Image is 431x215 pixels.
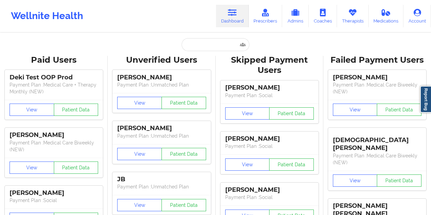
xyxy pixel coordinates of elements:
[117,199,162,211] button: View
[54,104,98,116] button: Patient Data
[333,74,421,81] div: [PERSON_NAME]
[117,97,162,109] button: View
[225,158,270,171] button: View
[369,5,404,27] a: Medications
[10,139,98,153] p: Payment Plan : Medical Care Biweekly (NEW)
[269,158,314,171] button: Patient Data
[420,86,431,113] a: Report Bug
[337,5,369,27] a: Therapists
[220,55,319,76] div: Skipped Payment Users
[5,55,103,65] div: Paid Users
[333,152,421,166] p: Payment Plan : Medical Care Biweekly (NEW)
[117,124,206,132] div: [PERSON_NAME]
[112,55,211,65] div: Unverified Users
[377,104,421,116] button: Patient Data
[10,131,98,139] div: [PERSON_NAME]
[403,5,431,27] a: Account
[333,131,421,152] div: [DEMOGRAPHIC_DATA][PERSON_NAME]
[117,148,162,160] button: View
[328,55,426,65] div: Failed Payment Users
[10,81,98,95] p: Payment Plan : Medical Care + Therapy Monthly (NEW)
[333,104,378,116] button: View
[225,135,314,143] div: [PERSON_NAME]
[117,74,206,81] div: [PERSON_NAME]
[249,5,282,27] a: Prescribers
[117,133,206,139] p: Payment Plan : Unmatched Plan
[377,174,421,187] button: Patient Data
[10,104,54,116] button: View
[161,199,206,211] button: Patient Data
[269,107,314,120] button: Patient Data
[10,189,98,197] div: [PERSON_NAME]
[161,97,206,109] button: Patient Data
[309,5,337,27] a: Coaches
[225,186,314,194] div: [PERSON_NAME]
[225,194,314,201] p: Payment Plan : Social
[216,5,249,27] a: Dashboard
[225,84,314,92] div: [PERSON_NAME]
[333,174,378,187] button: View
[117,81,206,88] p: Payment Plan : Unmatched Plan
[282,5,309,27] a: Admins
[225,143,314,150] p: Payment Plan : Social
[10,197,98,204] p: Payment Plan : Social
[225,107,270,120] button: View
[10,162,54,174] button: View
[225,92,314,99] p: Payment Plan : Social
[333,81,421,95] p: Payment Plan : Medical Care Biweekly (NEW)
[10,74,98,81] div: Deki Test OOP Prod
[54,162,98,174] button: Patient Data
[117,175,206,183] div: JB
[117,183,206,190] p: Payment Plan : Unmatched Plan
[161,148,206,160] button: Patient Data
